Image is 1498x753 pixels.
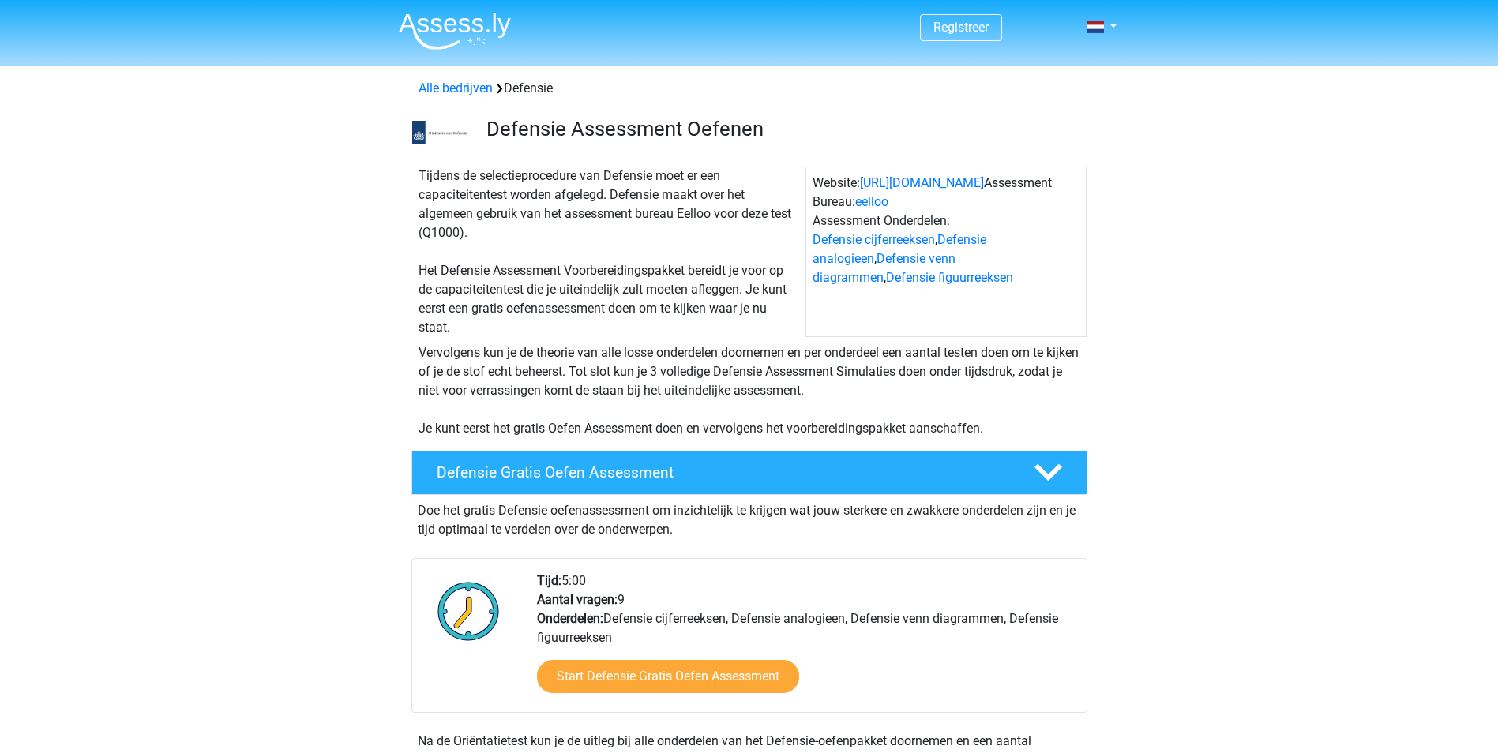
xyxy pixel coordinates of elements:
[886,270,1013,285] a: Defensie figuurreeksen
[412,343,1087,438] div: Vervolgens kun je de theorie van alle losse onderdelen doornemen en per onderdeel een aantal test...
[860,175,984,190] a: [URL][DOMAIN_NAME]
[399,13,511,50] img: Assessly
[412,167,805,337] div: Tijdens de selectieprocedure van Defensie moet er een capaciteitentest worden afgelegd. Defensie ...
[537,592,618,607] b: Aantal vragen:
[486,117,1075,141] h3: Defensie Assessment Oefenen
[813,251,955,285] a: Defensie venn diagrammen
[537,611,603,626] b: Onderdelen:
[411,495,1087,539] div: Doe het gratis Defensie oefenassessment om inzichtelijk te krijgen wat jouw sterkere en zwakkere ...
[525,571,1086,712] div: 5:00 9 Defensie cijferreeksen, Defensie analogieen, Defensie venn diagrammen, Defensie figuurreeksen
[855,194,888,209] a: eelloo
[805,167,1087,337] div: Website: Assessment Bureau: Assessment Onderdelen: , , ,
[813,232,935,247] a: Defensie cijferreeksen
[437,463,1008,481] h4: Defensie Gratis Oefen Assessment
[419,81,493,96] a: Alle bedrijven
[813,232,986,266] a: Defensie analogieen
[537,573,561,588] b: Tijd:
[537,660,799,693] a: Start Defensie Gratis Oefen Assessment
[933,20,989,35] a: Registreer
[412,79,1087,98] div: Defensie
[429,571,509,650] img: Klok
[405,451,1094,495] a: Defensie Gratis Oefen Assessment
